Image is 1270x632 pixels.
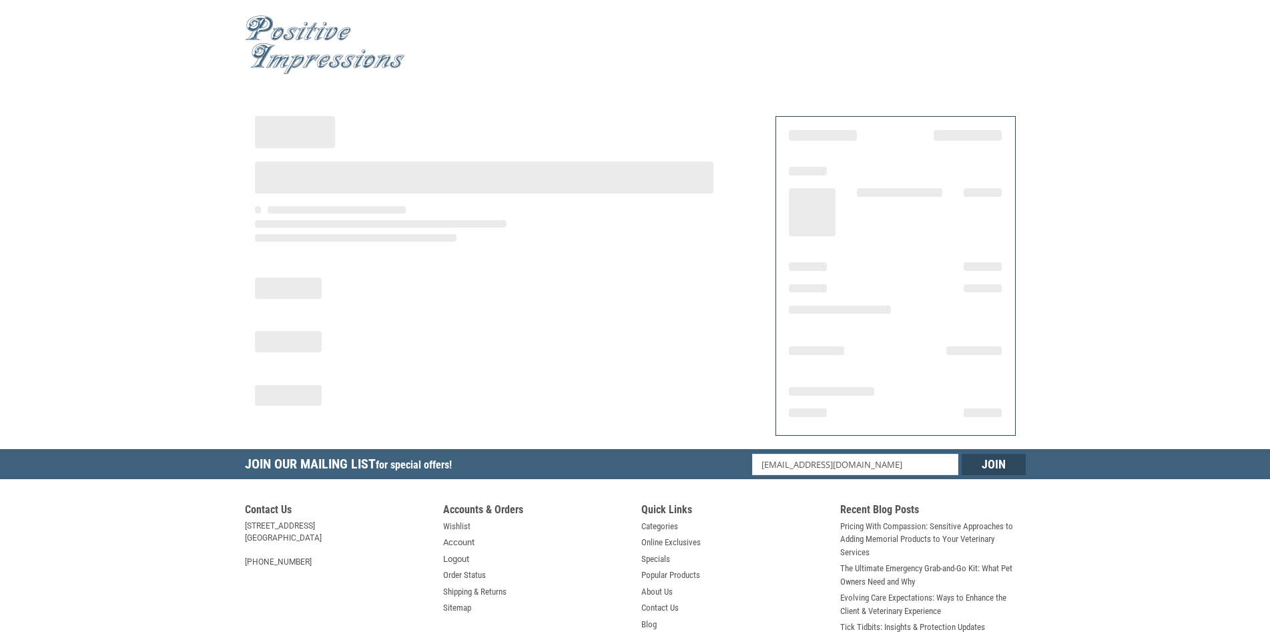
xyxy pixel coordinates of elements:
h5: Recent Blog Posts [840,503,1026,520]
a: The Ultimate Emergency Grab-and-Go Kit: What Pet Owners Need and Why [840,562,1026,588]
a: Specials [641,553,670,566]
a: About Us [641,585,673,599]
img: Positive Impressions [245,15,405,75]
input: Email [752,454,958,475]
a: Blog [641,618,657,631]
a: Order Status [443,569,486,582]
a: Online Exclusives [641,536,701,549]
a: Account [443,536,474,549]
h5: Accounts & Orders [443,503,629,520]
span: for special offers! [376,458,452,471]
a: Shipping & Returns [443,585,507,599]
a: Pricing With Compassion: Sensitive Approaches to Adding Memorial Products to Your Veterinary Serv... [840,520,1026,559]
a: Wishlist [443,520,470,533]
a: Contact Us [641,601,679,615]
h5: Contact Us [245,503,430,520]
a: Logout [443,553,469,566]
a: Popular Products [641,569,700,582]
a: Evolving Care Expectations: Ways to Enhance the Client & Veterinary Experience [840,591,1026,617]
a: Sitemap [443,601,471,615]
address: [STREET_ADDRESS] [GEOGRAPHIC_DATA] [PHONE_NUMBER] [245,520,430,568]
a: Categories [641,520,678,533]
h5: Quick Links [641,503,827,520]
h5: Join Our Mailing List [245,449,458,483]
input: Join [962,454,1026,475]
